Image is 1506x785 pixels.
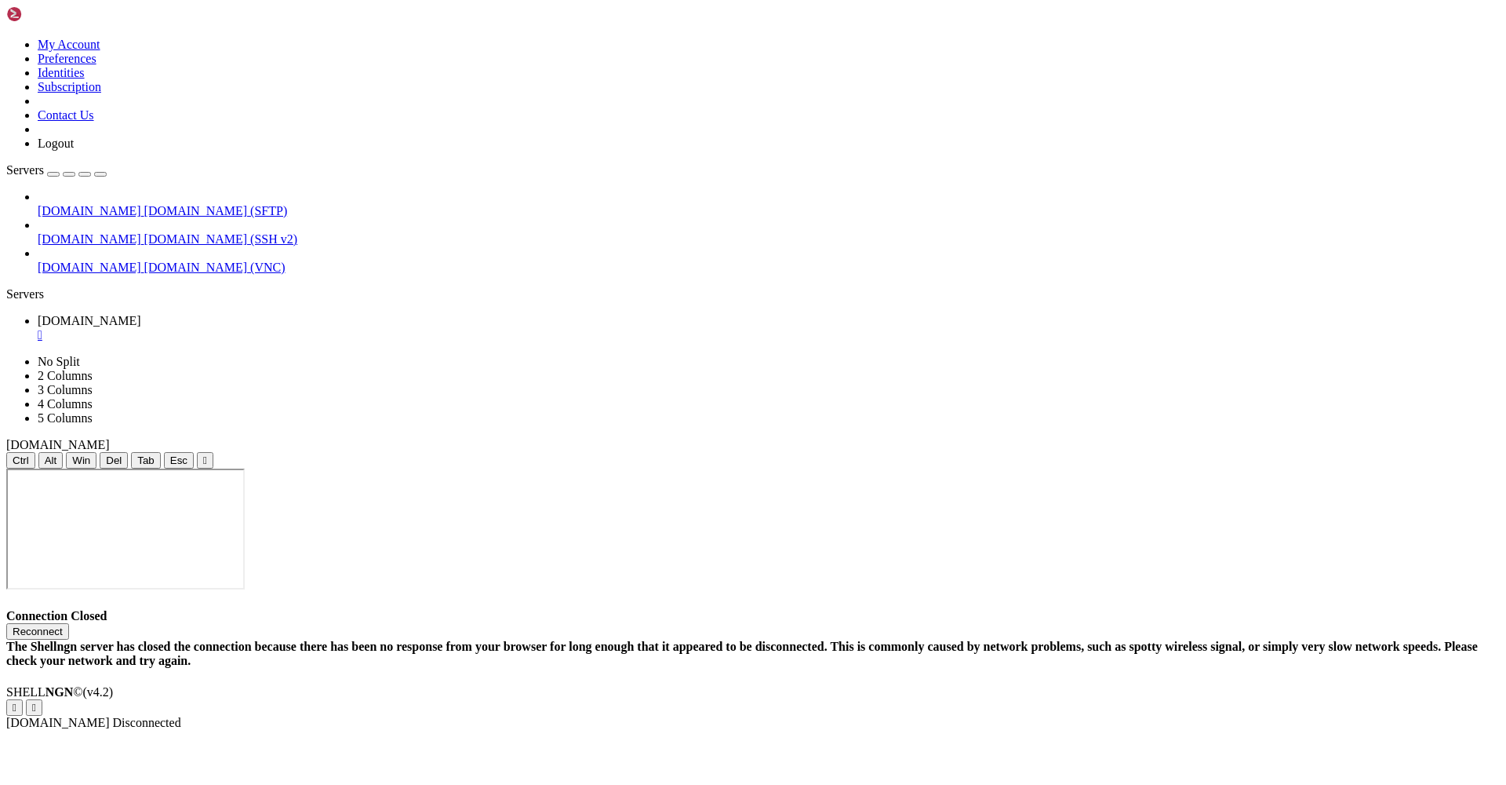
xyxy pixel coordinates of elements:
span: Esc [170,455,187,466]
span: Disconnected [113,716,181,729]
button: Win [66,452,96,469]
button:  [26,699,42,716]
span: Del [106,455,122,466]
button: Ctrl [6,452,35,469]
span: Connection Closed [6,609,107,623]
a: Preferences [38,52,96,65]
button: Esc [164,452,194,469]
button: Del [100,452,128,469]
div: Servers [6,287,1500,301]
a: Logout [38,137,74,150]
span: Ctrl [13,455,29,466]
span: [DOMAIN_NAME] [38,204,141,217]
button: Reconnect [6,623,69,640]
li: [DOMAIN_NAME] [DOMAIN_NAME] (VNC) [38,246,1500,275]
a: Contact Us [38,108,94,122]
span: Servers [6,163,44,177]
span: Tab [137,455,155,466]
span: Alt [45,455,57,466]
div:  [32,702,36,714]
span: [DOMAIN_NAME] (VNC) [144,261,286,274]
span: [DOMAIN_NAME] [38,232,141,246]
span: [DOMAIN_NAME] (SFTP) [144,204,288,217]
a: h.ycloud.info [38,314,1500,342]
li: [DOMAIN_NAME] [DOMAIN_NAME] (SSH v2) [38,218,1500,246]
a: [DOMAIN_NAME] [DOMAIN_NAME] (SFTP) [38,204,1500,218]
a: 4 Columns [38,397,93,411]
b: NGN [45,685,74,699]
span: [DOMAIN_NAME] [38,261,141,274]
a: [DOMAIN_NAME] [DOMAIN_NAME] (VNC) [38,261,1500,275]
span: [DOMAIN_NAME] [38,314,141,327]
a:  [38,328,1500,342]
span: Win [72,455,90,466]
a: 2 Columns [38,369,93,382]
span: SHELL © [6,685,113,699]
span: 4.2.0 [83,685,114,699]
a: 5 Columns [38,411,93,425]
span: [DOMAIN_NAME] [6,438,110,451]
a: Identities [38,66,85,79]
span: [DOMAIN_NAME] [6,716,110,729]
button:  [6,699,23,716]
li: [DOMAIN_NAME] [DOMAIN_NAME] (SFTP) [38,190,1500,218]
a: Servers [6,163,107,177]
a: Subscription [38,80,101,93]
a: [DOMAIN_NAME] [DOMAIN_NAME] (SSH v2) [38,232,1500,246]
div:  [13,702,16,714]
button:  [197,452,213,469]
a: My Account [38,38,100,51]
div:  [203,455,207,466]
img: Shellngn [6,6,96,22]
a: 3 Columns [38,383,93,396]
span: [DOMAIN_NAME] (SSH v2) [144,232,298,246]
button: Tab [131,452,161,469]
button: Alt [38,452,64,469]
div: The Shellngn server has closed the connection because there has been no response from your browse... [6,640,1500,668]
a: No Split [38,355,80,368]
